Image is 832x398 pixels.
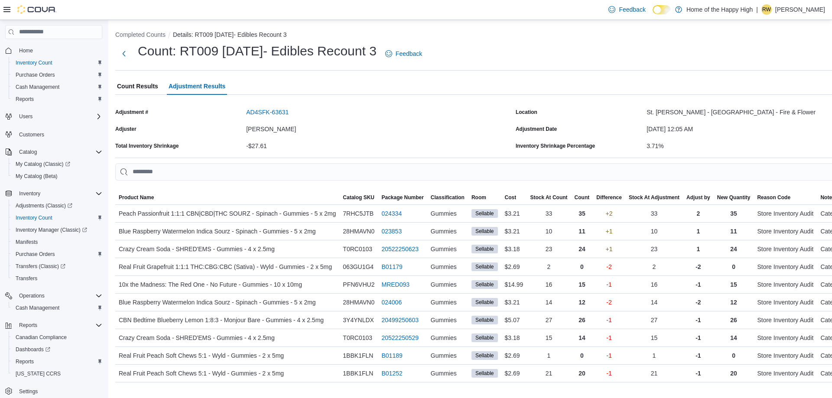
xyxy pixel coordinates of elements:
a: 023853 [381,226,402,236]
span: Dashboards [16,346,50,353]
span: Reports [16,320,102,330]
span: Package Number [381,194,423,201]
div: 15 [526,329,571,346]
a: Transfers [12,273,41,284]
span: Real Fruit Grapefruit 1:1:1 THC:CBG:CBC (Sativa) - Wyld - Gummies - 2 x 5mg [119,262,332,272]
button: Classification [427,191,468,204]
span: Classification [431,194,465,201]
span: Sellable [475,316,494,324]
button: Purchase Orders [9,248,106,260]
span: Count Results [117,78,158,95]
span: Stock At Count [530,194,567,201]
p: 12 [730,297,737,307]
button: Canadian Compliance [9,331,106,343]
span: Operations [16,291,102,301]
div: 21 [526,365,571,382]
span: Peach Passionfruit 1:1:1 CBN|CBD|THC SOURZ - Spinach - Gummies - 5 x 2mg [119,208,336,219]
span: Reason Code [757,194,790,201]
a: My Catalog (Classic) [9,158,106,170]
span: Room [471,194,486,201]
a: [US_STATE] CCRS [12,369,64,379]
button: My Catalog (Beta) [9,170,106,182]
p: 0 [732,350,735,361]
span: [US_STATE] CCRS [16,370,61,377]
span: Stock At Adjustment [629,194,679,201]
button: Reports [9,356,106,368]
span: Inventory Count [12,58,102,68]
span: Feedback [396,49,422,58]
div: 27 [625,311,683,329]
button: Reason Code [754,191,817,204]
button: Stock At Adjustment [625,191,683,204]
span: 10x the Madness: The Red One - No Future - Gummies - 10 x 10mg [119,279,302,290]
label: Adjustment # [115,109,148,116]
span: Sellable [471,262,498,271]
span: 28HMAVN0 [343,226,374,236]
span: Gummies [431,368,457,379]
a: My Catalog (Beta) [12,171,61,181]
p: -1 [606,315,611,325]
span: 3Y4YNLDX [343,315,374,325]
div: Total Inventory Shrinkage [115,142,179,149]
p: 0 [580,350,584,361]
span: Washington CCRS [12,369,102,379]
p: 15 [578,279,585,290]
p: -2 [695,297,701,307]
div: $3.21 [501,294,527,311]
p: 20 [578,368,585,379]
a: Customers [16,129,48,140]
button: [US_STATE] CCRS [9,368,106,380]
span: Customers [16,129,102,139]
button: Package Number [378,191,427,204]
p: 1 [697,226,700,236]
div: 1 [625,347,683,364]
span: Dashboards [12,344,102,355]
div: 23 [526,240,571,258]
button: Manifests [9,236,106,248]
p: 0 [580,262,584,272]
a: Inventory Manager (Classic) [9,224,106,236]
span: Store Inventory Audit [757,279,813,290]
span: Sellable [475,352,494,359]
button: Completed Counts [115,31,166,38]
div: 10 [625,223,683,240]
p: 0 [732,262,735,272]
button: Inventory Count [9,212,106,224]
p: 11 [578,226,585,236]
span: Sellable [471,280,498,289]
span: Manifests [12,237,102,247]
a: Home [16,45,36,56]
button: AD4SFK-63631 [246,109,289,116]
button: Catalog [16,147,40,157]
div: Rachel Windjack [761,4,772,15]
a: 20522250529 [381,333,419,343]
p: 35 [578,208,585,219]
span: Manifests [16,239,38,246]
span: Reports [16,96,34,103]
span: Purchase Orders [16,71,55,78]
div: 27 [526,311,571,329]
span: Blue Raspberry Watermelon Indica Sourz - Spinach - Gummies - 5 x 2mg [119,297,316,307]
a: Reports [12,94,37,104]
div: 2 [526,258,571,275]
span: Inventory Count [16,59,52,66]
div: $3.18 [501,329,527,346]
button: Cash Management [9,81,106,93]
span: Feedback [619,5,645,14]
span: Cash Management [12,82,102,92]
span: Store Inventory Audit [757,262,813,272]
span: Canadian Compliance [16,334,67,341]
div: 16 [526,276,571,293]
p: +1 [606,226,613,236]
span: Settings [16,386,102,397]
div: 33 [526,205,571,222]
p: -2 [695,262,701,272]
p: Home of the Happy High [686,4,753,15]
a: Transfers (Classic) [9,260,106,272]
p: -2 [606,297,611,307]
a: My Catalog (Classic) [12,159,74,169]
a: 20499250603 [381,315,419,325]
span: Crazy Cream Soda - SHRED'EMS - Gummies - 4 x 2.5mg [119,333,275,343]
span: New Quantity [717,194,751,201]
a: Adjustments (Classic) [12,201,76,211]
